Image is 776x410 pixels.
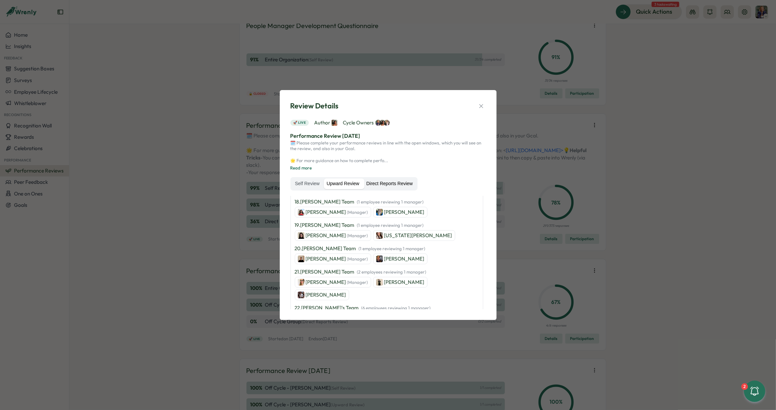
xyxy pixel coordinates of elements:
[290,140,486,163] p: 🗓️ Please complete your performance reviews in line with the open windows, which you will see on ...
[298,292,304,298] img: Josh Wells
[741,383,748,390] div: 2
[295,207,371,218] a: Kavita Thomas[PERSON_NAME] (Manager)
[295,277,371,288] a: Leigh Carrington[PERSON_NAME] (Manager)
[373,207,428,218] a: Zoe Calderwood[PERSON_NAME]
[323,178,362,189] label: Upward Review
[306,291,346,299] p: [PERSON_NAME]
[298,209,304,216] img: Kavita Thomas
[744,381,765,402] button: 2
[292,178,323,189] label: Self Review
[347,233,368,238] span: (Manager)
[384,255,425,263] p: [PERSON_NAME]
[384,232,452,239] p: [US_STATE][PERSON_NAME]
[295,230,371,241] a: Lauren Hymanson[PERSON_NAME] (Manager)
[306,279,368,286] p: [PERSON_NAME]
[359,246,426,251] span: ( 1 employee reviewing 1 manager )
[347,210,368,215] span: (Manager)
[376,209,383,216] img: Zoe Calderwood
[306,232,368,239] p: [PERSON_NAME]
[347,256,368,262] span: (Manager)
[306,255,368,263] p: [PERSON_NAME]
[357,223,424,228] span: ( 1 employee reviewing 1 manager )
[357,269,427,275] span: ( 2 employees reviewing 1 manager )
[379,120,385,126] img: Viveca Riley
[290,165,312,171] button: Read more
[376,232,383,239] img: Georgia Hartnup
[363,178,416,189] label: Direct Reports Review
[361,305,431,311] span: ( 6 employees reviewing 1 manager )
[295,222,424,229] p: 19 . [PERSON_NAME] Team
[295,254,371,264] a: Laurie Dunn[PERSON_NAME] (Manager)
[331,120,337,126] img: Viveca Riley
[298,279,304,286] img: Leigh Carrington
[295,304,431,312] p: 22 . [PERSON_NAME]'s Team
[376,279,383,286] img: Jamie Challis
[314,119,337,126] span: Author
[290,132,486,140] p: Performance Review [DATE]
[384,120,390,126] img: Hannah Saunders
[295,245,426,252] p: 20 . [PERSON_NAME] Team
[373,277,428,288] a: Jamie Challis[PERSON_NAME]
[347,280,368,285] span: (Manager)
[376,256,383,262] img: Lauren Farnfield
[298,232,304,239] img: Lauren Hymanson
[373,254,428,264] a: Lauren Farnfield[PERSON_NAME]
[384,279,425,286] p: [PERSON_NAME]
[295,290,349,300] a: Josh Wells[PERSON_NAME]
[295,198,424,206] p: 18 . [PERSON_NAME] Team
[290,101,339,111] span: Review Details
[298,256,304,262] img: Laurie Dunn
[293,120,306,125] span: 🚀 Live
[295,268,427,276] p: 21 . [PERSON_NAME] Team
[375,120,381,126] img: Hanna Smith
[343,119,390,126] span: Cycle Owners
[373,230,455,241] a: Georgia Hartnup[US_STATE][PERSON_NAME]
[306,209,368,216] p: [PERSON_NAME]
[357,199,424,204] span: ( 1 employee reviewing 1 manager )
[384,209,425,216] p: [PERSON_NAME]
